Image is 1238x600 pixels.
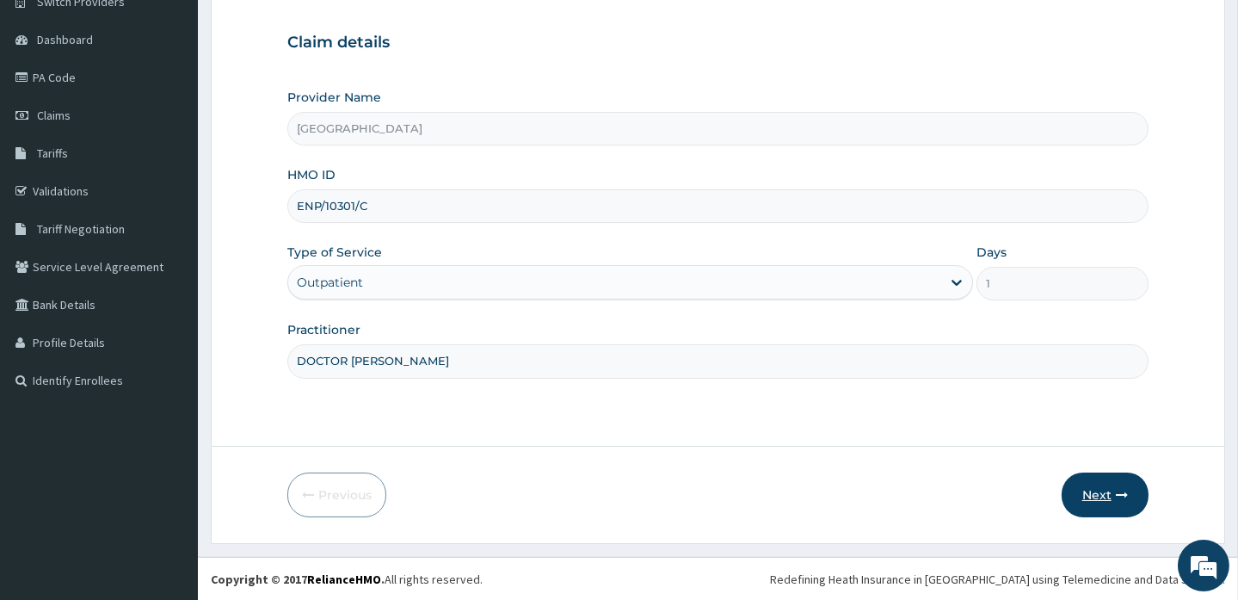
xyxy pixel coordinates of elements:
[1062,473,1149,517] button: Next
[287,321,360,338] label: Practitioner
[37,108,71,123] span: Claims
[282,9,323,50] div: Minimize live chat window
[37,221,125,237] span: Tariff Negotiation
[89,96,289,119] div: Chat with us now
[287,189,1148,223] input: Enter HMO ID
[211,572,385,587] strong: Copyright © 2017 .
[287,34,1148,53] h3: Claim details
[32,86,70,129] img: d_794563401_company_1708531726252_794563401
[287,89,381,106] label: Provider Name
[37,145,68,161] span: Tariffs
[37,32,93,47] span: Dashboard
[100,186,237,360] span: We're online!
[287,344,1148,378] input: Enter Name
[287,473,386,517] button: Previous
[287,166,336,183] label: HMO ID
[307,572,381,587] a: RelianceHMO
[287,244,382,261] label: Type of Service
[976,244,1007,261] label: Days
[297,274,363,291] div: Outpatient
[9,409,328,469] textarea: Type your message and hit 'Enter'
[770,571,1225,588] div: Redefining Heath Insurance in [GEOGRAPHIC_DATA] using Telemedicine and Data Science!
